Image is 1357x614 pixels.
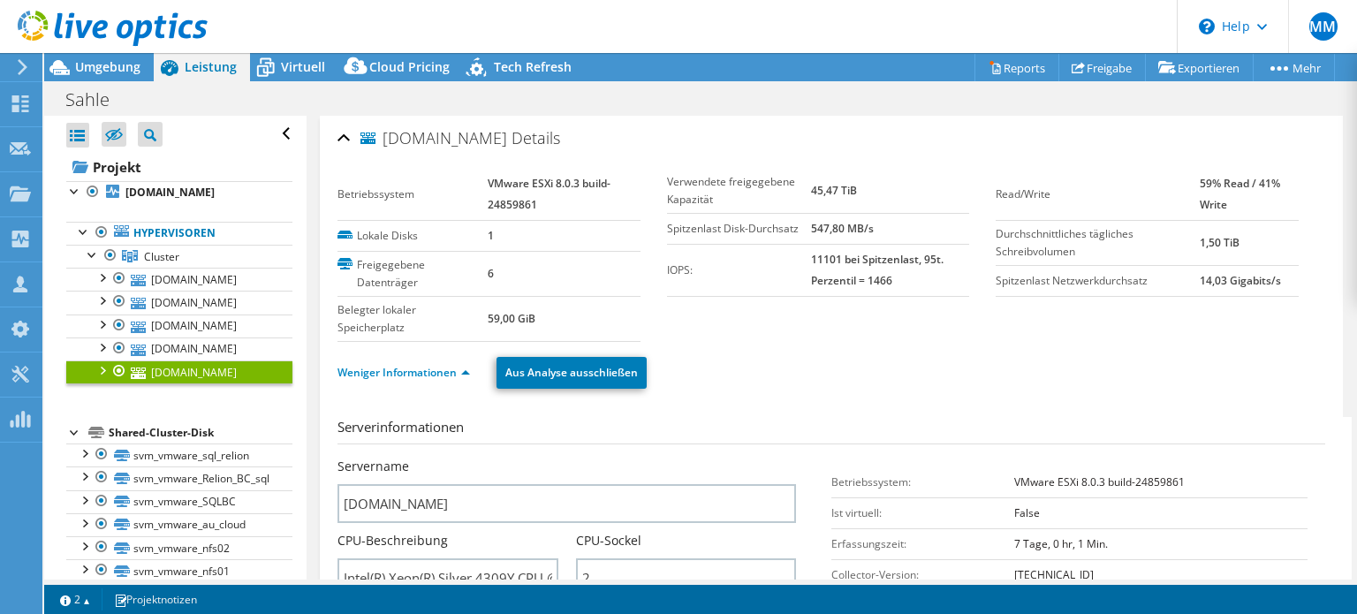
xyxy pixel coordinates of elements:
[1145,54,1254,81] a: Exportieren
[337,186,488,203] label: Betriebssystem
[1014,536,1108,551] b: 7 Tage, 0 hr, 1 Min.
[1309,12,1338,41] span: MM
[811,221,874,236] b: 547,80 MB/s
[811,252,944,288] b: 11101 bei Spitzenlast, 95t. Perzentil = 1466
[1200,235,1239,250] b: 1,50 TiB
[66,153,292,181] a: Projekt
[66,181,292,204] a: [DOMAIN_NAME]
[66,559,292,582] a: svm_vmware_nfs01
[831,559,1014,590] td: Collector-Version:
[125,185,215,200] b: [DOMAIN_NAME]
[996,186,1200,203] label: Read/Write
[337,227,488,245] label: Lokale Disks
[488,311,535,326] b: 59,00 GiB
[996,272,1200,290] label: Spitzenlast Netzwerkdurchsatz
[66,268,292,291] a: [DOMAIN_NAME]
[66,360,292,383] a: [DOMAIN_NAME]
[48,588,102,610] a: 2
[811,183,857,198] b: 45,47 TiB
[66,291,292,314] a: [DOMAIN_NAME]
[1200,273,1281,288] b: 14,03 Gigabits/s
[66,513,292,536] a: svm_vmware_au_cloud
[488,228,494,243] b: 1
[360,130,507,148] span: [DOMAIN_NAME]
[1199,19,1215,34] svg: \n
[337,365,470,380] a: Weniger Informationen
[66,315,292,337] a: [DOMAIN_NAME]
[337,458,409,475] label: Servername
[488,176,610,212] b: VMware ESXi 8.0.3 build-24859861
[667,220,812,238] label: Spitzenlast Disk-Durchsatz
[974,54,1059,81] a: Reports
[576,532,641,550] label: CPU-Sockel
[831,528,1014,559] td: Erfassungszeit:
[1014,474,1185,489] b: VMware ESXi 8.0.3 build-24859861
[66,466,292,489] a: svm_vmware_Relion_BC_sql
[494,58,572,75] span: Tech Refresh
[337,532,448,550] label: CPU-Beschreibung
[667,262,812,279] label: IOPS:
[369,58,450,75] span: Cloud Pricing
[512,127,560,148] span: Details
[66,536,292,559] a: svm_vmware_nfs02
[831,466,1014,497] td: Betriebssystem:
[144,249,179,264] span: Cluster
[185,58,237,75] span: Leistung
[1014,505,1040,520] b: False
[281,58,325,75] span: Virtuell
[488,266,494,281] b: 6
[1253,54,1335,81] a: Mehr
[1014,567,1094,582] b: [TECHNICAL_ID]
[831,497,1014,528] td: Ist virtuell:
[66,443,292,466] a: svm_vmware_sql_relion
[337,417,1325,444] h3: Serverinformationen
[996,225,1200,261] label: Durchschnittliches tägliches Schreibvolumen
[66,245,292,268] a: Cluster
[102,588,209,610] a: Projektnotizen
[337,301,488,337] label: Belegter lokaler Speicherplatz
[667,173,812,208] label: Verwendete freigegebene Kapazität
[337,256,488,292] label: Freigegebene Datenträger
[66,337,292,360] a: [DOMAIN_NAME]
[1058,54,1146,81] a: Freigabe
[1200,176,1280,212] b: 59% Read / 41% Write
[109,422,292,443] div: Shared-Cluster-Disk
[75,58,140,75] span: Umgebung
[497,357,647,389] a: Aus Analyse ausschließen
[66,222,292,245] a: Hypervisoren
[57,90,137,110] h1: Sahle
[66,490,292,513] a: svm_vmware_SQLBC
